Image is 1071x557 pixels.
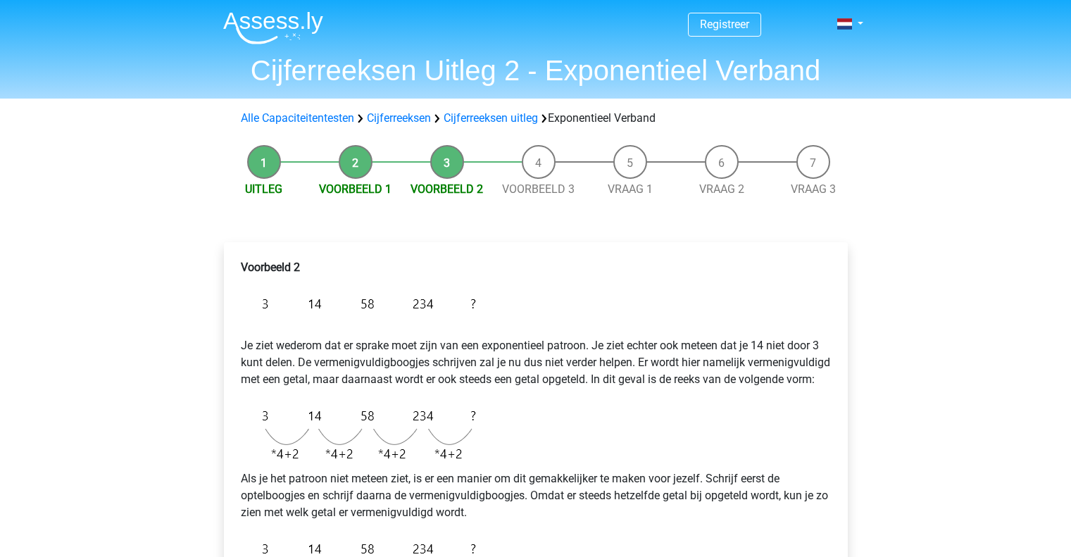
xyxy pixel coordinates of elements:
[241,399,483,470] img: Exponential_Example_2_2.png
[367,111,431,125] a: Cijferreeksen
[444,111,538,125] a: Cijferreeksen uitleg
[241,320,831,388] p: Je ziet wederom dat er sprake moet zijn van een exponentieel patroon. Je ziet echter ook meteen d...
[241,287,483,320] img: Exponential_Example_2_1.png
[241,111,354,125] a: Alle Capaciteitentesten
[700,18,749,31] a: Registreer
[699,182,744,196] a: Vraag 2
[502,182,575,196] a: Voorbeeld 3
[241,261,300,274] b: Voorbeeld 2
[223,11,323,44] img: Assessly
[319,182,392,196] a: Voorbeeld 1
[411,182,483,196] a: Voorbeeld 2
[791,182,836,196] a: Vraag 3
[235,110,837,127] div: Exponentieel Verband
[241,470,831,521] p: Als je het patroon niet meteen ziet, is er een manier om dit gemakkelijker te maken voor jezelf. ...
[245,182,282,196] a: Uitleg
[608,182,653,196] a: Vraag 1
[212,54,860,87] h1: Cijferreeksen Uitleg 2 - Exponentieel Verband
